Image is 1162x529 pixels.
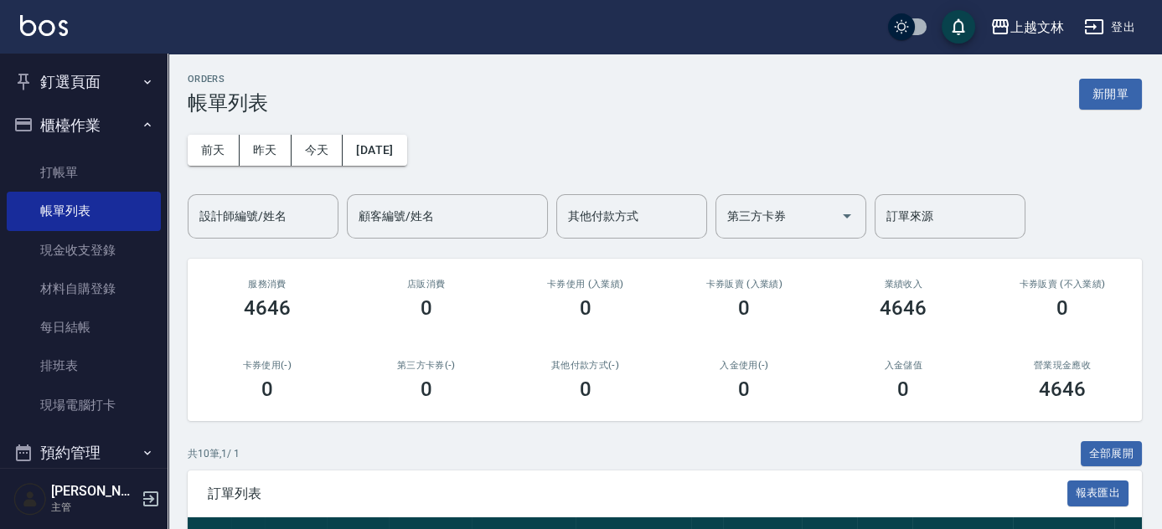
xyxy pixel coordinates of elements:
h2: 第三方卡券(-) [367,360,486,371]
h2: 卡券販賣 (不入業績) [1003,279,1122,290]
button: 釘選頁面 [7,60,161,104]
button: 全部展開 [1081,441,1143,467]
span: 訂單列表 [208,485,1067,502]
h3: 服務消費 [208,279,327,290]
h3: 0 [421,377,432,401]
h3: 0 [421,296,432,320]
h3: 0 [738,296,750,320]
h5: [PERSON_NAME] [51,483,137,500]
button: Open [834,203,860,229]
img: Logo [20,15,68,36]
h2: ORDERS [188,74,268,85]
button: 預約管理 [7,431,161,475]
button: 新開單 [1079,79,1142,110]
p: 共 10 筆, 1 / 1 [188,446,240,461]
h3: 帳單列表 [188,91,268,115]
h3: 0 [580,296,591,320]
h3: 0 [738,377,750,401]
h3: 4646 [880,296,927,320]
h3: 0 [580,377,591,401]
div: 上越文林 [1010,17,1064,38]
button: 今天 [292,135,343,166]
h3: 4646 [244,296,291,320]
a: 現金收支登錄 [7,231,161,270]
a: 報表匯出 [1067,485,1129,501]
button: save [942,10,975,44]
a: 新開單 [1079,85,1142,101]
button: 報表匯出 [1067,480,1129,506]
button: 櫃檯作業 [7,104,161,147]
h2: 店販消費 [367,279,486,290]
button: 前天 [188,135,240,166]
h3: 0 [897,377,909,401]
button: 昨天 [240,135,292,166]
button: [DATE] [343,135,406,166]
h3: 0 [261,377,273,401]
a: 現場電腦打卡 [7,386,161,424]
h2: 卡券販賣 (入業績) [684,279,803,290]
h2: 其他付款方式(-) [526,360,645,371]
a: 排班表 [7,347,161,385]
p: 主管 [51,500,137,515]
h2: 卡券使用 (入業績) [526,279,645,290]
h2: 業績收入 [844,279,963,290]
a: 帳單列表 [7,192,161,230]
a: 每日結帳 [7,308,161,347]
h2: 卡券使用(-) [208,360,327,371]
h3: 0 [1056,296,1068,320]
a: 材料自購登錄 [7,270,161,308]
button: 上越文林 [984,10,1071,44]
h3: 4646 [1039,377,1086,401]
h2: 營業現金應收 [1003,360,1122,371]
a: 打帳單 [7,153,161,192]
img: Person [13,482,47,516]
h2: 入金使用(-) [684,360,803,371]
h2: 入金儲值 [844,360,963,371]
button: 登出 [1077,12,1142,43]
